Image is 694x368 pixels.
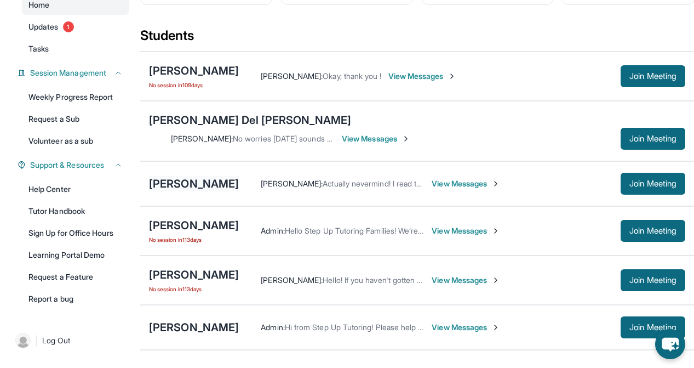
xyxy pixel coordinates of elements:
a: Volunteer as a sub [22,131,129,151]
img: Chevron-Right [491,323,500,332]
span: Actually nevermind! I read the times wrong, 4pm should be fine :) [323,179,548,188]
img: Chevron-Right [491,227,500,235]
div: [PERSON_NAME] [149,267,239,282]
span: Join Meeting [629,324,676,331]
button: Join Meeting [621,220,685,242]
span: Admin : [261,322,284,332]
div: [PERSON_NAME] Del [PERSON_NAME] [149,112,351,128]
div: [PERSON_NAME] [149,218,239,233]
span: Updates [28,21,59,32]
span: | [35,334,38,347]
button: Join Meeting [621,173,685,195]
img: Chevron-Right [402,134,410,143]
span: [PERSON_NAME] : [261,275,323,285]
span: Okay, thank you ! [323,71,381,81]
a: |Log Out [11,329,129,353]
span: Log Out [42,335,71,346]
button: Join Meeting [621,269,685,291]
a: Report a bug [22,289,129,309]
span: [PERSON_NAME] : [261,179,323,188]
a: Tasks [22,39,129,59]
span: View Messages [432,322,500,333]
div: Students [140,27,694,51]
span: No session in 108 days [149,81,239,89]
span: Join Meeting [629,277,676,284]
span: View Messages [432,225,500,236]
a: Help Center [22,179,129,199]
img: Chevron-Right [491,276,500,285]
a: Tutor Handbook [22,201,129,221]
div: [PERSON_NAME] [149,63,239,78]
a: Request a Sub [22,109,129,129]
div: [PERSON_NAME] [149,320,239,335]
span: No worries [DATE] sounds good that you for letting me know. [233,134,445,143]
span: View Messages [432,275,500,286]
button: Join Meeting [621,316,685,338]
button: Session Management [26,67,123,78]
span: View Messages [432,178,500,189]
span: [PERSON_NAME] : [171,134,233,143]
span: No session in 113 days [149,285,239,293]
span: View Messages [388,71,457,82]
button: Join Meeting [621,65,685,87]
span: [PERSON_NAME] : [261,71,323,81]
div: [PERSON_NAME] [149,176,239,191]
span: Join Meeting [629,180,676,187]
img: user-img [15,333,31,348]
span: View Messages [342,133,410,144]
a: Learning Portal Demo [22,245,129,265]
span: Session Management [30,67,106,78]
span: Tasks [28,43,49,54]
button: chat-button [655,329,685,359]
a: Weekly Progress Report [22,87,129,107]
span: Admin : [261,226,284,235]
img: Chevron-Right [448,72,456,81]
span: Join Meeting [629,73,676,80]
span: No session in 113 days [149,235,239,244]
a: Updates1 [22,17,129,37]
button: Support & Resources [26,160,123,171]
span: Join Meeting [629,135,676,142]
a: Sign Up for Office Hours [22,223,129,243]
span: Support & Resources [30,160,104,171]
img: Chevron-Right [491,179,500,188]
a: Request a Feature [22,267,129,287]
span: 1 [63,21,74,32]
span: Join Meeting [629,228,676,234]
button: Join Meeting [621,128,685,150]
